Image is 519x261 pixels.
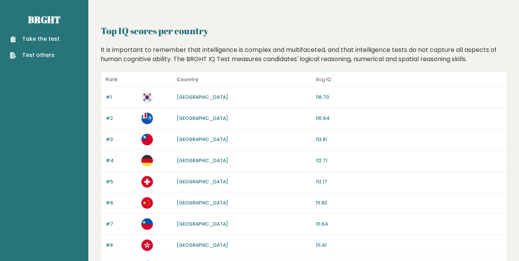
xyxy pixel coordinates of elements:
a: Take the test [10,35,60,43]
img: kr.svg [141,91,153,103]
img: tw.svg [141,134,153,145]
p: 116.70 [316,94,502,101]
img: de.svg [141,155,153,166]
a: [GEOGRAPHIC_DATA] [177,242,228,248]
img: li.svg [141,218,153,230]
p: 111.80 [316,199,502,206]
a: Brght [28,13,60,26]
p: #4 [106,157,137,164]
p: 112.71 [316,157,502,164]
a: Test others [10,51,60,59]
p: 111.64 [316,221,502,228]
p: 111.41 [316,242,502,249]
p: 113.81 [316,136,502,143]
a: [GEOGRAPHIC_DATA] [177,136,228,143]
p: #2 [106,115,137,122]
p: Rank [106,75,137,84]
p: #1 [106,94,137,101]
b: Country [177,76,199,83]
a: [GEOGRAPHIC_DATA] [177,157,228,164]
p: Avg IQ [316,75,502,84]
p: #3 [106,136,137,143]
p: 115.64 [316,115,502,122]
a: [GEOGRAPHIC_DATA] [177,221,228,227]
p: 112.17 [316,178,502,185]
img: cn.svg [141,197,153,209]
a: [GEOGRAPHIC_DATA] [177,115,228,121]
p: #8 [106,242,137,249]
h2: Top IQ scores per country [101,24,507,38]
div: It is important to remember that intelligence is complex and multifaceted, and that intelligence ... [98,45,510,64]
a: [GEOGRAPHIC_DATA] [177,178,228,185]
img: tf.svg [141,113,153,124]
a: [GEOGRAPHIC_DATA] [177,94,228,100]
img: ch.svg [141,176,153,188]
p: #6 [106,199,137,206]
p: #5 [106,178,137,185]
a: [GEOGRAPHIC_DATA] [177,199,228,206]
p: #7 [106,221,137,228]
img: hk.svg [141,239,153,251]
